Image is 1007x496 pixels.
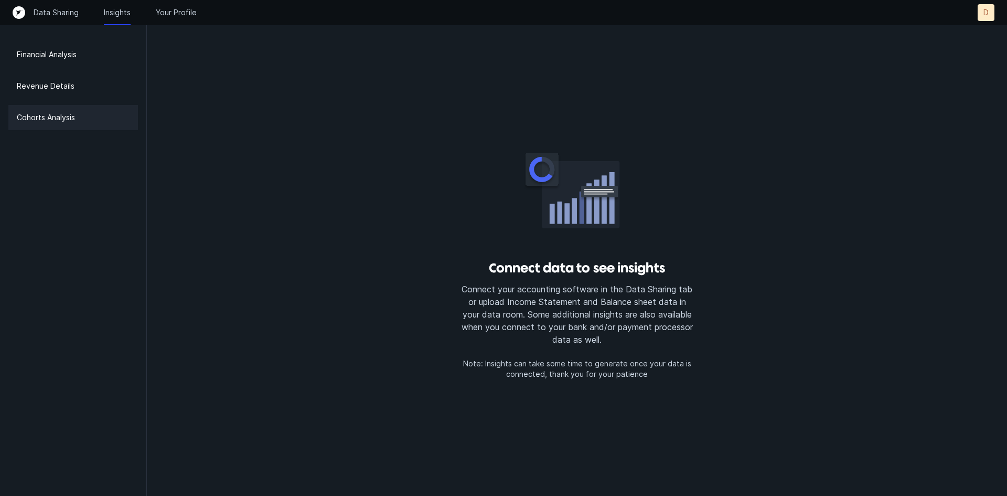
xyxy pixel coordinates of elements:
a: Cohorts Analysis [8,105,138,130]
p: Financial Analysis [17,48,77,61]
p: Cohorts Analysis [17,111,75,124]
a: Financial Analysis [8,42,138,67]
p: Revenue Details [17,80,74,92]
a: Your Profile [156,7,197,18]
p: D [983,7,989,18]
a: Data Sharing [34,7,79,18]
h3: Connect data to see insights [459,260,694,277]
button: D [978,4,994,21]
a: Insights [104,7,131,18]
p: Connect your accounting software in the Data Sharing tab or upload Income Statement and Balance s... [459,283,694,346]
a: Revenue Details [8,73,138,99]
p: Note: Insights can take some time to generate once your data is connected, thank you for your pat... [459,358,694,379]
